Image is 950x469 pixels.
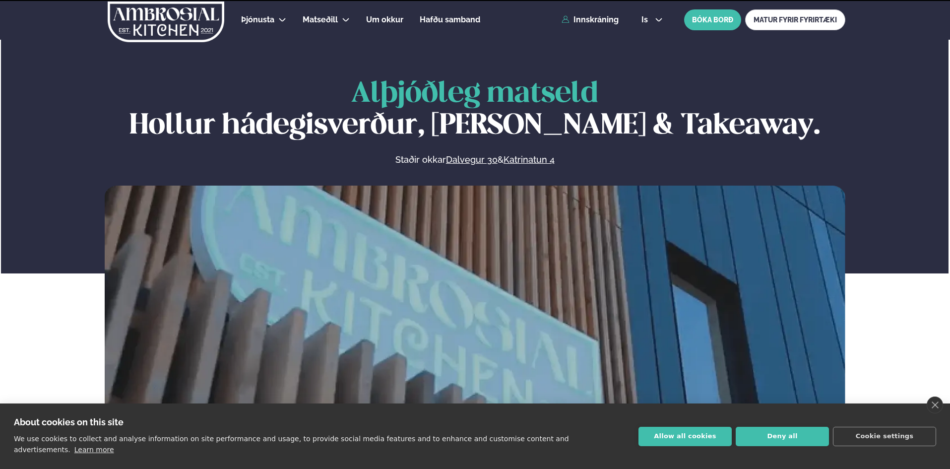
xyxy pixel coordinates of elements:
[303,15,338,24] span: Matseðill
[105,78,845,142] h1: Hollur hádegisverður, [PERSON_NAME] & Takeaway.
[633,16,671,24] button: is
[504,154,555,166] a: Katrinatun 4
[241,15,274,24] span: Þjónusta
[420,14,480,26] a: Hafðu samband
[366,15,403,24] span: Um okkur
[74,446,114,454] a: Learn more
[927,397,943,413] a: close
[562,15,619,24] a: Innskráning
[420,15,480,24] span: Hafðu samband
[107,1,225,42] img: logo
[14,417,124,427] strong: About cookies on this site
[303,14,338,26] a: Matseðill
[366,14,403,26] a: Um okkur
[287,154,662,166] p: Staðir okkar &
[684,9,741,30] button: BÓKA BORÐ
[736,427,829,446] button: Deny all
[351,80,598,108] span: Alþjóðleg matseld
[446,154,498,166] a: Dalvegur 30
[641,16,651,24] span: is
[14,435,569,454] p: We use cookies to collect and analyse information on site performance and usage, to provide socia...
[241,14,274,26] a: Þjónusta
[745,9,845,30] a: MATUR FYRIR FYRIRTÆKI
[638,427,732,446] button: Allow all cookies
[833,427,936,446] button: Cookie settings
